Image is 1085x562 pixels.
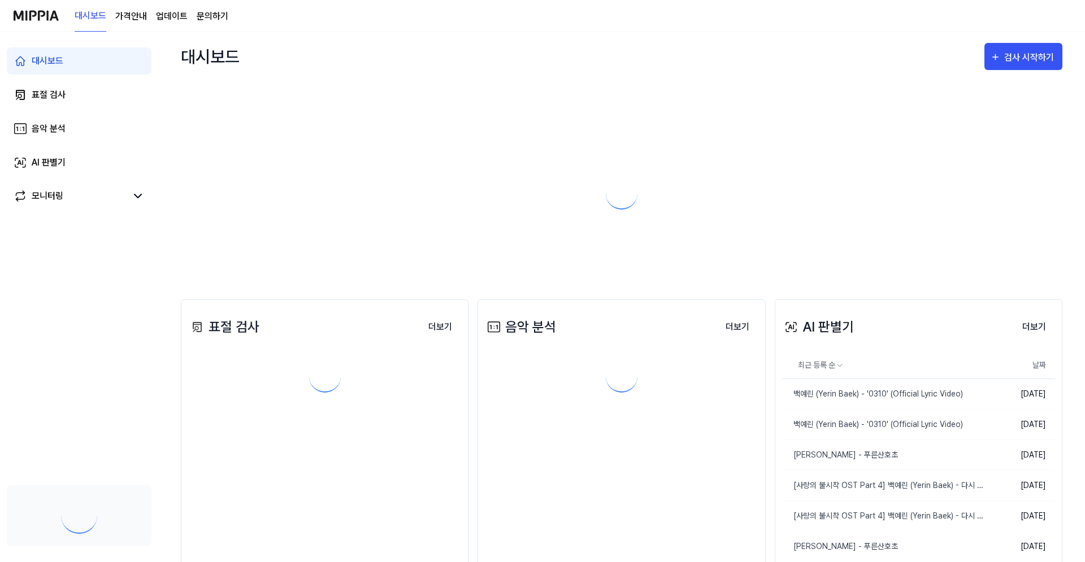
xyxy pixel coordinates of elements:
div: 백예린 (Yerin Baek) - '0310' (Official Lyric Video) [782,388,963,400]
div: 음악 분석 [32,122,66,136]
td: [DATE] [989,470,1055,501]
button: 더보기 [419,316,461,338]
a: 업데이트 [156,10,188,23]
div: AI 판별기 [782,317,854,337]
td: [DATE] [989,409,1055,440]
a: 더보기 [419,315,461,338]
a: 대시보드 [7,47,151,75]
a: [사랑의 불시착 OST Part 4] 백예린 (Yerin Baek) - 다시 난, 여기 (Here I Am Again) MV [782,470,989,500]
td: [DATE] [989,501,1055,531]
div: 표절 검사 [188,317,259,337]
th: 날짜 [989,352,1055,379]
a: 백예린 (Yerin Baek) - '0310' (Official Lyric Video) [782,379,989,409]
a: 더보기 [1013,315,1055,338]
div: 음악 분석 [485,317,556,337]
a: 모니터링 [14,189,127,203]
div: 표절 검사 [32,88,66,102]
button: 검사 시작하기 [984,43,1062,70]
button: 가격안내 [115,10,147,23]
td: [DATE] [989,440,1055,470]
div: 검사 시작하기 [1004,50,1057,65]
div: [PERSON_NAME] - 푸른산호초 [782,449,898,461]
div: [PERSON_NAME] - 푸른산호초 [782,541,898,552]
a: 백예린 (Yerin Baek) - '0310' (Official Lyric Video) [782,409,989,439]
a: [PERSON_NAME] - 푸른산호초 [782,440,989,470]
div: AI 판별기 [32,156,66,169]
a: 문의하기 [197,10,228,23]
a: 표절 검사 [7,81,151,108]
div: 대시보드 [181,43,240,70]
div: [사랑의 불시착 OST Part 4] 백예린 (Yerin Baek) - 다시 난, 여기 (Here I Am Again) MV [782,480,989,491]
td: [DATE] [989,531,1055,562]
a: AI 판별기 [7,149,151,176]
td: [DATE] [989,379,1055,409]
div: 백예린 (Yerin Baek) - '0310' (Official Lyric Video) [782,419,963,430]
button: 더보기 [1013,316,1055,338]
a: 더보기 [717,315,758,338]
a: [사랑의 불시착 OST Part 4] 백예린 (Yerin Baek) - 다시 난, 여기 (Here I Am Again) MV [782,501,989,531]
a: 대시보드 [75,1,106,32]
a: [PERSON_NAME] - 푸른산호초 [782,531,989,561]
button: 더보기 [717,316,758,338]
div: 모니터링 [32,189,63,203]
div: 대시보드 [32,54,63,68]
div: [사랑의 불시착 OST Part 4] 백예린 (Yerin Baek) - 다시 난, 여기 (Here I Am Again) MV [782,510,989,522]
a: 음악 분석 [7,115,151,142]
